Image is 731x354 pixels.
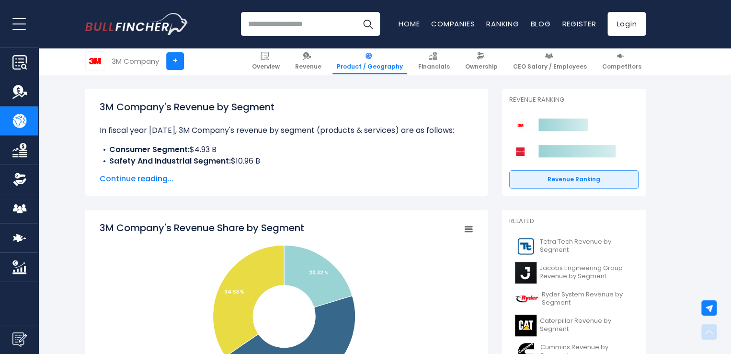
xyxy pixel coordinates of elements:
[100,100,473,114] h1: 3M Company's Revenue by Segment
[542,291,633,307] span: Ryder System Revenue by Segment
[539,264,633,281] span: Jacobs Engineering Group Revenue by Segment
[309,269,329,276] tspan: 20.32 %
[509,233,639,260] a: Tetra Tech Revenue by Segment
[12,172,27,187] img: Ownership
[515,315,537,336] img: CAT logo
[399,19,420,29] a: Home
[514,145,526,158] img: Honeywell International competitors logo
[598,48,646,74] a: Competitors
[291,48,326,74] a: Revenue
[514,119,526,131] img: 3M Company competitors logo
[295,63,321,71] span: Revenue
[337,63,403,71] span: Product / Geography
[461,48,502,74] a: Ownership
[562,19,596,29] a: Register
[100,155,473,167] li: $10.96 B
[607,12,646,36] a: Login
[540,317,633,333] span: Caterpillar Revenue by Segment
[109,155,231,166] b: Safety And Industrial Segment:
[112,56,159,67] div: 3M Company
[252,63,280,71] span: Overview
[509,96,639,104] p: Revenue Ranking
[465,63,498,71] span: Ownership
[248,48,284,74] a: Overview
[100,221,304,235] tspan: 3M Company's Revenue Share by Segment
[100,144,473,155] li: $4.93 B
[332,48,407,74] a: Product / Geography
[513,63,587,71] span: CEO Salary / Employees
[86,52,104,70] img: MMM logo
[509,217,639,225] p: Related
[515,262,537,283] img: J logo
[515,288,539,310] img: R logo
[602,63,641,71] span: Competitors
[85,13,189,35] img: Bullfincher logo
[509,286,639,312] a: Ryder System Revenue by Segment
[431,19,475,29] a: Companies
[509,260,639,286] a: Jacobs Engineering Group Revenue by Segment
[509,48,591,74] a: CEO Salary / Employees
[540,238,633,254] span: Tetra Tech Revenue by Segment
[100,173,473,185] span: Continue reading...
[414,48,454,74] a: Financials
[515,236,537,257] img: TTEK logo
[530,19,550,29] a: Blog
[109,144,190,155] b: Consumer Segment:
[418,63,450,71] span: Financials
[166,52,184,70] a: +
[225,288,244,295] tspan: 34.53 %
[356,12,380,36] button: Search
[486,19,519,29] a: Ranking
[509,312,639,339] a: Caterpillar Revenue by Segment
[85,13,188,35] a: Go to homepage
[509,170,639,189] a: Revenue Ranking
[100,125,473,136] p: In fiscal year [DATE], 3M Company's revenue by segment (products & services) are as follows:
